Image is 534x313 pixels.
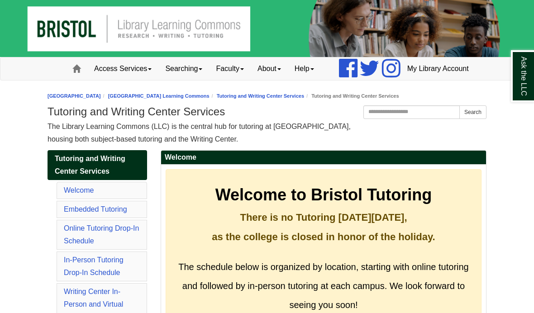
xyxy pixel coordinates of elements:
a: Welcome [64,186,94,194]
h2: Welcome [161,151,486,165]
a: In-Person Tutoring Drop-In Schedule [64,256,124,276]
a: [GEOGRAPHIC_DATA] Learning Commons [108,93,210,99]
span: The Library Learning Commons (LLC) is the central hub for tutoring at [GEOGRAPHIC_DATA], housing ... [48,123,351,143]
a: [GEOGRAPHIC_DATA] [48,93,101,99]
a: Embedded Tutoring [64,205,127,213]
a: Help [288,57,321,80]
a: My Library Account [400,57,476,80]
strong: as the college is closed in honor of the holiday. [212,231,435,242]
nav: breadcrumb [48,92,486,100]
a: Online Tutoring Drop-In Schedule [64,224,139,245]
span: Tutoring and Writing Center Services [55,155,125,175]
span: The schedule below is organized by location, starting with online tutoring and followed by in-per... [178,262,468,310]
strong: There is no Tutoring [DATE][DATE], [240,212,407,223]
a: Access Services [87,57,158,80]
a: About [251,57,288,80]
a: Faculty [209,57,251,80]
a: Searching [158,57,209,80]
a: Tutoring and Writing Center Services [217,93,304,99]
a: Tutoring and Writing Center Services [48,150,147,180]
li: Tutoring and Writing Center Services [304,92,399,100]
h1: Tutoring and Writing Center Services [48,105,486,118]
button: Search [459,105,486,119]
strong: Welcome to Bristol Tutoring [215,185,432,204]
